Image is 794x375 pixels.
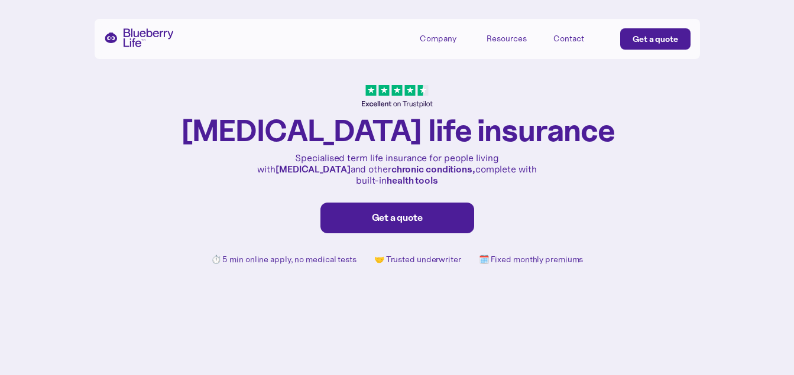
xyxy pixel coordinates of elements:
div: Resources [487,28,540,48]
div: Contact [553,34,584,44]
div: Get a quote [333,212,462,224]
div: Get a quote [633,33,678,45]
div: Company [420,28,473,48]
div: Resources [487,34,527,44]
strong: health tools [387,174,438,186]
div: Company [420,34,456,44]
a: Get a quote [620,28,691,50]
strong: chronic conditions, [391,163,475,175]
a: Contact [553,28,607,48]
h1: [MEDICAL_DATA] life insurance [180,114,615,146]
p: ⏱️ 5 min online apply, no medical tests [211,255,357,265]
strong: [MEDICAL_DATA] [276,163,351,175]
p: Specialised term life insurance for people living with and other complete with built-in [255,152,539,187]
p: 🤝 Trusted underwriter [374,255,461,265]
a: home [104,28,174,47]
a: Get a quote [320,203,474,233]
p: 🗓️ Fixed monthly premiums [479,255,584,265]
